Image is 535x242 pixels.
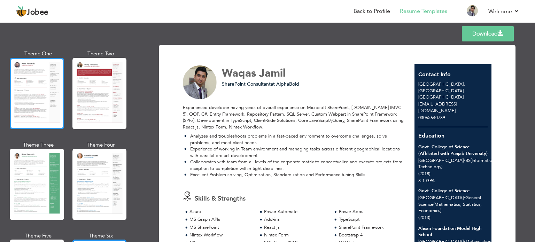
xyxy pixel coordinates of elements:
[74,141,128,149] div: Theme Four
[418,195,482,214] span: [GEOGRAPHIC_DATA] General Science(Mathematics, Statistics, Economics)
[184,133,406,146] li: Analyzes and troubleshoots problems in a fast-paced environment to overcome challenges, solve pro...
[189,216,253,223] div: MS Graph APIs
[259,66,286,80] span: Jamil
[264,224,328,231] div: React js
[189,232,253,239] div: Nintex Workflow
[464,81,465,87] span: ,
[418,157,495,170] span: [GEOGRAPHIC_DATA] BS(Information Technology)
[74,232,128,240] div: Theme Six
[418,94,464,100] span: [GEOGRAPHIC_DATA]
[74,50,128,57] div: Theme Two
[189,224,253,231] div: MS SharePoint
[488,7,519,16] a: Welcome
[11,141,65,149] div: Theme Three
[418,188,488,194] div: Govt. College of Science
[11,232,65,240] div: Theme Five
[183,65,217,100] img: No image
[418,81,464,87] span: [GEOGRAPHIC_DATA]
[418,178,435,184] span: 3.1 GPA
[264,232,328,239] div: Nintex Form
[339,232,403,239] div: Bootstrap 4
[462,26,514,41] a: Download
[418,132,444,140] span: Education
[184,159,406,172] li: Collaborates with team from all levels of the corporate matrix to conceptualize and execute proje...
[339,224,403,231] div: SharePoint Framework
[418,115,445,121] span: 03065640739
[464,157,465,164] span: /
[27,9,48,16] span: Jobee
[264,216,328,223] div: Add-ins
[271,81,299,87] span: at AlphaBold
[400,7,447,15] a: Resume Templates
[414,81,492,101] div: [GEOGRAPHIC_DATA]
[418,71,451,78] span: Contact Info
[16,6,27,17] img: jobee.io
[418,214,430,221] span: (2013)
[464,195,465,201] span: /
[184,146,406,159] li: Experience of working in Team environment and managing tasks across different geographical locati...
[195,194,246,203] span: Skills & Strengths
[339,216,403,223] div: TypeScript
[184,172,406,178] li: Excellent Problem solving, Optimization, Standardization and Performance tuning Skills.
[264,209,328,215] div: Power Automate
[183,104,406,181] div: Experienced developer having years of overall experience on Microsoft SharePoint, [DOMAIN_NAME] (...
[222,66,256,80] span: Waqas
[11,50,65,57] div: Theme One
[418,225,488,238] div: Ahsan Foundation Model High School
[16,6,48,17] a: Jobee
[222,81,271,87] span: SharePoint Consultant
[418,171,430,177] span: (2018)
[467,5,478,16] img: Profile Img
[418,144,488,157] div: Govt. College of Science (Affiliated with Punjab University)
[354,7,390,15] a: Back to Profile
[418,101,457,114] span: [EMAIL_ADDRESS][DOMAIN_NAME]
[339,209,403,215] div: Power Apps
[189,209,253,215] div: Azure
